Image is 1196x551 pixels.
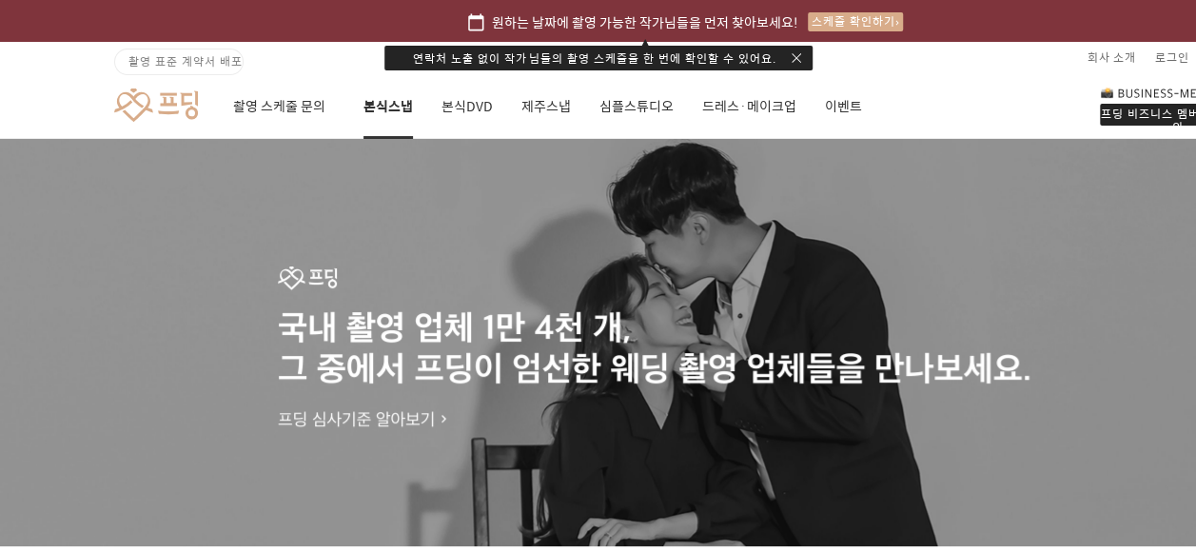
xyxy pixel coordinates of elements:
[1155,42,1189,72] a: 로그인
[174,445,197,461] span: 대화
[1088,42,1136,72] a: 회사 소개
[126,416,245,463] a: 대화
[114,49,244,75] a: 촬영 표준 계약서 배포
[825,74,862,139] a: 이벤트
[441,74,493,139] a: 본식DVD
[245,416,365,463] a: 설정
[599,74,674,139] a: 심플스튜디오
[702,74,796,139] a: 드레스·메이크업
[60,444,71,460] span: 홈
[233,74,335,139] a: 촬영 스케줄 문의
[6,416,126,463] a: 홈
[808,12,903,31] div: 스케줄 확인하기
[521,74,571,139] a: 제주스냅
[363,74,413,139] a: 본식스냅
[294,444,317,460] span: 설정
[384,46,813,70] div: 연락처 노출 없이 작가님들의 촬영 스케줄을 한 번에 확인할 수 있어요.
[492,11,798,32] span: 원하는 날짜에 촬영 가능한 작가님들을 먼저 찾아보세요!
[128,52,243,69] span: 촬영 표준 계약서 배포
